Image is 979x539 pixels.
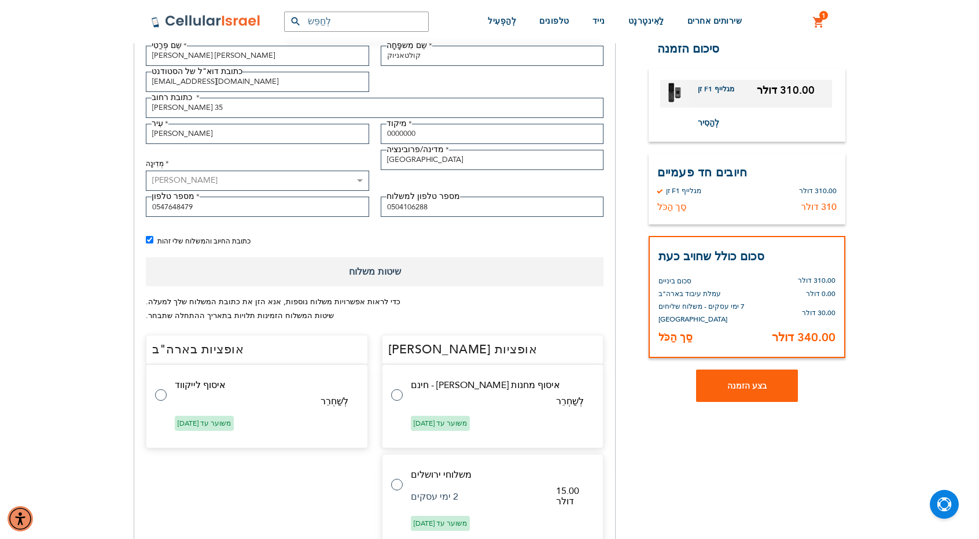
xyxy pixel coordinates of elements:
[658,302,745,324] font: 7 ימי עסקים - משלוח שליחים [GEOGRAPHIC_DATA]
[152,341,244,358] font: אופציות בארה"ב
[175,379,226,392] font: איסוף לייקווד
[658,249,764,264] font: סכום כולל שחויב כעת
[592,16,605,27] font: נייד
[349,265,401,278] font: שיטות משלוח
[411,490,458,503] font: 2 ימי עסקים
[757,83,815,97] font: 310.00 דולר
[798,276,836,285] font: 310.00 דולר
[151,14,261,28] img: לוגו סלולר ישראל
[411,379,560,392] font: איסוף מחנות [PERSON_NAME] - חינם
[657,201,686,213] font: סַך הַכֹּל
[698,84,743,102] a: מגלייף F1 זן
[696,370,798,402] button: בצע הזמנה
[802,308,836,318] font: 30.00 דולר
[658,330,693,345] font: סַך הַכֹּל
[806,289,836,298] font: 0.00 דולר
[146,297,400,307] font: כדי לראות אפשרויות משלוח נוספות, אנא הזן את כתובת המשלוח שלך למעלה.
[414,419,467,428] font: משוער עד [DATE]
[666,186,701,195] font: מגלייף F1 זן
[658,276,691,286] font: סכום ביניים
[657,165,747,180] font: חיובים חד פעמיים
[727,380,767,391] font: בצע הזמנה
[8,506,33,531] div: תפריט נגישות
[556,485,579,508] font: 15.00 דולר
[628,16,664,27] font: לַאִינטֶרנֶט
[812,16,825,29] a: 1
[657,40,719,56] font: סיכום הזמנה
[556,395,584,408] font: לְשַׁחְרֵר
[321,395,348,408] font: לְשַׁחְרֵר
[772,330,836,345] font: 340.00 דולר
[665,82,684,102] img: מגלייף F1 זן
[658,289,721,298] font: עמלת עיבוד בארה"ב
[411,468,472,481] font: משלוחי ירושלים
[284,12,429,32] input: לְחַפֵּשׂ
[488,16,516,27] font: לְהַפְעִיל
[388,341,538,358] font: אופציות [PERSON_NAME]
[799,186,837,195] font: 310.00 דולר
[539,16,569,27] font: טלפונים
[414,519,467,528] font: משוער עד [DATE]
[698,84,734,93] font: מגלייף F1 זן
[822,11,826,20] font: 1
[698,117,719,128] font: לְהַסִיר
[801,201,837,213] font: 310 דולר
[178,419,231,428] font: משוער עד [DATE]
[687,16,742,27] font: שירותים אחרים
[157,237,251,246] font: כתובת החיוב והמשלוח שלי זהות
[146,311,334,321] font: שיטות המשלוח הזמינות תלויות בתאריך ההתחלה שתבחר.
